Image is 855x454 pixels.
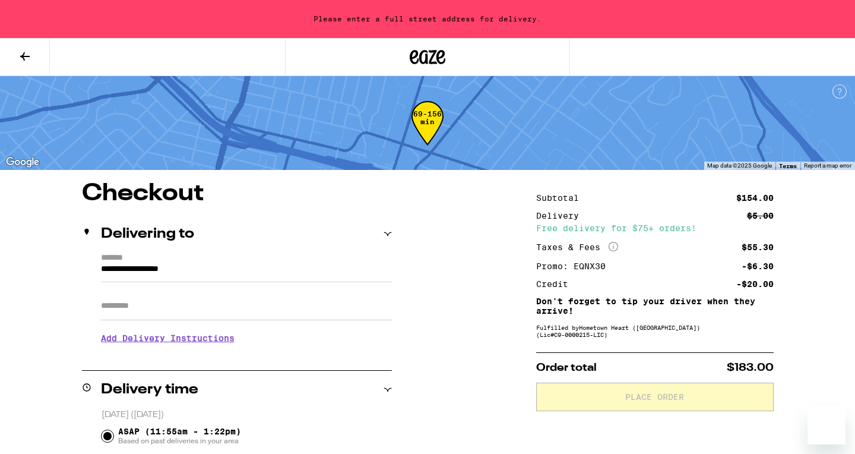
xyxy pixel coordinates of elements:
[804,162,851,169] a: Report a map error
[736,280,774,288] div: -$20.00
[742,262,774,270] div: -$6.30
[727,362,774,373] span: $183.00
[3,155,42,170] a: Open this area in Google Maps (opens a new window)
[536,324,774,338] div: Fulfilled by Hometown Heart ([GEOGRAPHIC_DATA]) (Lic# C9-0000215-LIC )
[102,409,392,421] p: [DATE] ([DATE])
[82,182,392,206] h1: Checkout
[536,224,774,232] div: Free delivery for $75+ orders!
[625,393,684,401] span: Place Order
[536,262,614,270] div: Promo: EQNX30
[101,227,194,241] h2: Delivering to
[536,280,577,288] div: Credit
[747,212,774,220] div: $5.00
[536,242,618,253] div: Taxes & Fees
[536,212,587,220] div: Delivery
[3,155,42,170] img: Google
[707,162,772,169] span: Map data ©2025 Google
[536,194,587,202] div: Subtotal
[736,194,774,202] div: $154.00
[101,324,392,352] h3: Add Delivery Instructions
[118,427,241,446] span: ASAP (11:55am - 1:22pm)
[101,383,198,397] h2: Delivery time
[118,436,241,446] span: Based on past deliveries in your area
[807,406,845,444] iframe: Button to launch messaging window
[101,352,392,361] p: We'll contact you at [PHONE_NUMBER] when we arrive
[536,362,597,373] span: Order total
[779,162,797,169] a: Terms
[742,243,774,251] div: $55.30
[536,297,774,316] p: Don't forget to tip your driver when they arrive!
[411,110,444,155] div: 69-156 min
[536,383,774,411] button: Place Order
